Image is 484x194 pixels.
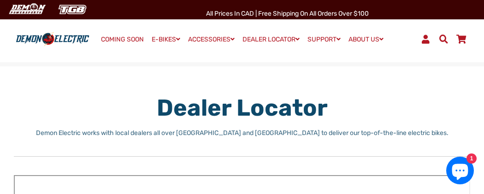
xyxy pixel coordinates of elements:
[345,33,387,46] a: ABOUT US
[443,157,477,187] inbox-online-store-chat: Shopify online store chat
[53,2,91,17] img: TGB Canada
[14,94,470,122] h1: Dealer Locator
[148,33,183,46] a: E-BIKES
[185,33,238,46] a: ACCESSORIES
[239,33,303,46] a: DEALER LOCATOR
[206,10,369,18] span: All Prices in CAD | Free shipping on all orders over $100
[14,128,470,138] div: Demon Electric works with local dealers all over [GEOGRAPHIC_DATA] and [GEOGRAPHIC_DATA] to deliv...
[304,33,344,46] a: SUPPORT
[14,32,91,47] img: Demon Electric logo
[5,2,49,17] img: Demon Electric
[98,33,147,46] a: COMING SOON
